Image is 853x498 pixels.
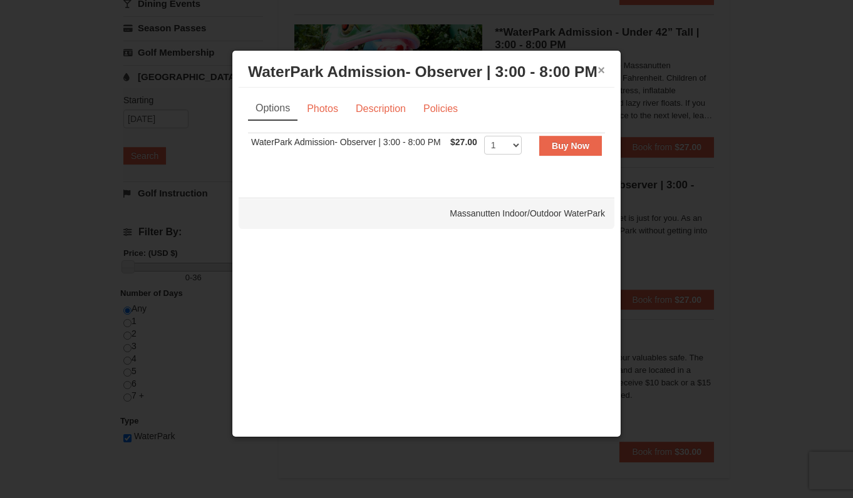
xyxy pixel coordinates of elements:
a: Options [248,97,297,121]
div: Massanutten Indoor/Outdoor WaterPark [239,198,614,229]
button: Buy Now [539,136,602,156]
a: Photos [299,97,346,121]
td: WaterPark Admission- Observer | 3:00 - 8:00 PM [248,133,447,163]
a: Description [348,97,414,121]
a: Policies [415,97,466,121]
strong: Buy Now [552,141,589,151]
span: $27.00 [450,137,477,147]
button: × [597,64,605,76]
h3: WaterPark Admission- Observer | 3:00 - 8:00 PM [248,63,605,81]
